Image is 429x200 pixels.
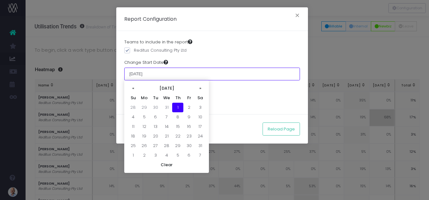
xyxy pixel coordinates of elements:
td: 31 [195,141,206,151]
td: 18 [127,131,139,141]
td: 20 [150,131,161,141]
th: Sa [195,93,206,103]
td: 17 [195,122,206,131]
td: 31 [161,103,172,112]
td: 15 [172,122,183,131]
td: 3 [195,103,206,112]
td: 5 [139,112,150,122]
th: « [127,84,139,93]
td: 13 [150,122,161,131]
button: Reload Page [263,122,300,135]
td: 25 [127,141,139,151]
label: Reditus Consulting Pty Ltd [124,47,187,54]
th: Su [127,93,139,103]
td: 3 [150,151,161,160]
td: 26 [139,141,150,151]
td: 28 [161,141,172,151]
th: Fr [183,93,195,103]
th: Mo [139,93,150,103]
h5: Report Configuration [124,15,177,23]
td: 5 [172,151,183,160]
td: 21 [161,131,172,141]
td: 28 [127,103,139,112]
td: 6 [150,112,161,122]
th: » [195,84,206,93]
td: 7 [195,151,206,160]
td: 23 [183,131,195,141]
td: 27 [150,141,161,151]
td: 6 [183,151,195,160]
td: 19 [139,131,150,141]
td: 29 [172,141,183,151]
th: [DATE] [139,84,195,93]
td: 14 [161,122,172,131]
td: 1 [172,103,183,112]
td: 1 [127,151,139,160]
th: Clear [127,160,206,170]
td: 30 [183,141,195,151]
td: 4 [127,112,139,122]
th: Tu [150,93,161,103]
td: 2 [139,151,150,160]
button: Close [291,11,304,21]
td: 7 [161,112,172,122]
td: 12 [139,122,150,131]
label: Change Start Date [124,59,168,66]
td: 10 [195,112,206,122]
td: 16 [183,122,195,131]
td: 9 [183,112,195,122]
input: Choose a start date [124,68,300,80]
label: Teams to include in the report [124,39,192,45]
td: 2 [183,103,195,112]
td: 4 [161,151,172,160]
td: 8 [172,112,183,122]
td: 22 [172,131,183,141]
th: We [161,93,172,103]
th: Th [172,93,183,103]
td: 24 [195,131,206,141]
td: 11 [127,122,139,131]
td: 29 [139,103,150,112]
td: 30 [150,103,161,112]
